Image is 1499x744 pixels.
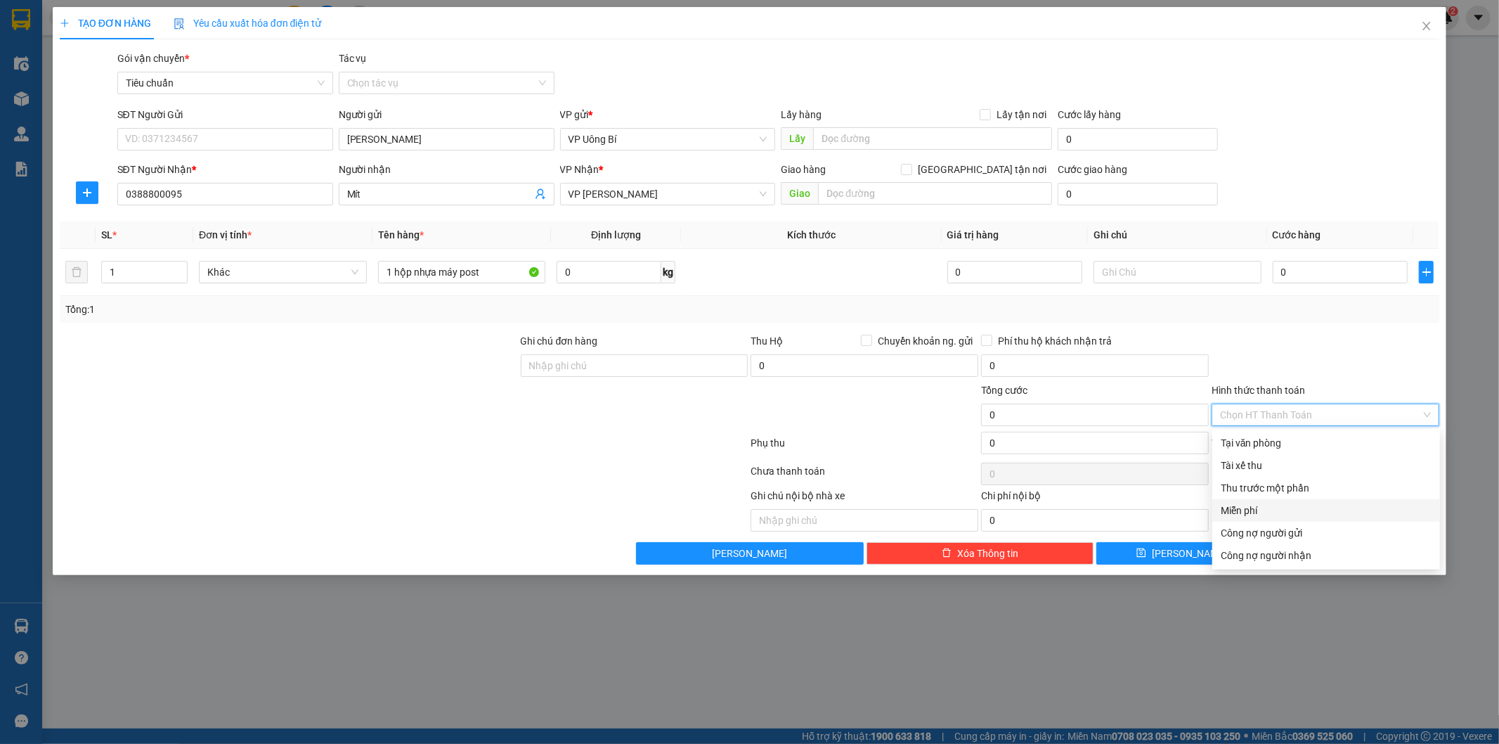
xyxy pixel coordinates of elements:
[569,184,767,205] span: VP Dương Đình Nghệ
[957,546,1018,561] span: Xóa Thông tin
[207,262,358,283] span: Khác
[1419,261,1434,283] button: plus
[781,182,818,205] span: Giao
[339,107,554,122] div: Người gửi
[636,542,864,565] button: [PERSON_NAME]
[101,229,112,240] span: SL
[751,488,978,509] div: Ghi chú nội bộ nhà xe
[942,548,952,559] span: delete
[1058,164,1127,175] label: Cước giao hàng
[781,164,826,175] span: Giao hàng
[991,107,1052,122] span: Lấy tận nơi
[947,229,999,240] span: Giá trị hàng
[521,354,748,377] input: Ghi chú đơn hàng
[947,261,1082,283] input: 0
[560,164,599,175] span: VP Nhận
[1058,183,1218,205] input: Cước giao hàng
[1221,458,1432,473] div: Tài xế thu
[1221,525,1432,541] div: Công nợ người gửi
[339,53,367,64] label: Tác vụ
[117,107,333,122] div: SĐT Người Gửi
[1221,480,1432,496] div: Thu trước một phần
[1096,542,1266,565] button: save[PERSON_NAME]
[712,546,787,561] span: [PERSON_NAME]
[872,333,978,349] span: Chuyển khoản ng. gửi
[521,335,598,347] label: Ghi chú đơn hàng
[76,181,98,204] button: plus
[1421,20,1432,32] span: close
[174,18,322,29] span: Yêu cầu xuất hóa đơn điện tử
[750,463,980,488] div: Chưa thanh toán
[25,41,160,91] span: Gửi hàng [GEOGRAPHIC_DATA]: Hotline:
[781,127,813,150] span: Lấy
[25,53,160,78] strong: 024 3236 3236 -
[33,7,150,37] strong: Công ty TNHH Phúc Xuyên
[378,229,424,240] span: Tên hàng
[981,488,1209,509] div: Chi phí nội bộ
[1273,229,1321,240] span: Cước hàng
[117,53,189,64] span: Gói vận chuyển
[1212,522,1440,544] div: Cước gửi hàng sẽ được ghi vào công nợ của người gửi
[1152,546,1227,561] span: [PERSON_NAME]
[1221,503,1432,518] div: Miễn phí
[751,509,978,532] input: Nhập ghi chú
[1420,267,1434,278] span: plus
[199,229,252,240] span: Đơn vị tính
[126,72,325,94] span: Tiêu chuẩn
[1212,385,1305,396] label: Hình thức thanh toán
[1094,261,1261,283] input: Ghi Chú
[535,188,546,200] span: user-add
[60,18,151,29] span: TẠO ĐƠN HÀNG
[1407,7,1446,46] button: Close
[813,127,1052,150] input: Dọc đường
[48,66,159,91] strong: 0888 827 827 - 0848 827 827
[60,18,70,28] span: plus
[65,261,88,283] button: delete
[560,107,776,122] div: VP gửi
[867,542,1094,565] button: deleteXóa Thông tin
[1136,548,1146,559] span: save
[569,129,767,150] span: VP Uông Bí
[378,261,546,283] input: VD: Bàn, Ghế
[1221,548,1432,563] div: Công nợ người nhận
[1212,544,1440,567] div: Cước gửi hàng sẽ được ghi vào công nợ của người nhận
[1088,222,1267,249] th: Ghi chú
[22,94,161,119] span: Gửi hàng Hạ Long: Hotline:
[1221,435,1432,451] div: Tại văn phòng
[781,109,822,120] span: Lấy hàng
[591,229,641,240] span: Định lượng
[912,162,1052,177] span: [GEOGRAPHIC_DATA] tận nơi
[818,182,1052,205] input: Dọc đường
[339,162,554,177] div: Người nhận
[992,333,1117,349] span: Phí thu hộ khách nhận trả
[117,162,333,177] div: SĐT Người Nhận
[750,435,980,460] div: Phụ thu
[751,335,783,347] span: Thu Hộ
[65,302,578,317] div: Tổng: 1
[77,187,98,198] span: plus
[1058,109,1121,120] label: Cước lấy hàng
[1058,128,1218,150] input: Cước lấy hàng
[981,385,1027,396] span: Tổng cước
[787,229,836,240] span: Kích thước
[174,18,185,30] img: icon
[661,261,675,283] span: kg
